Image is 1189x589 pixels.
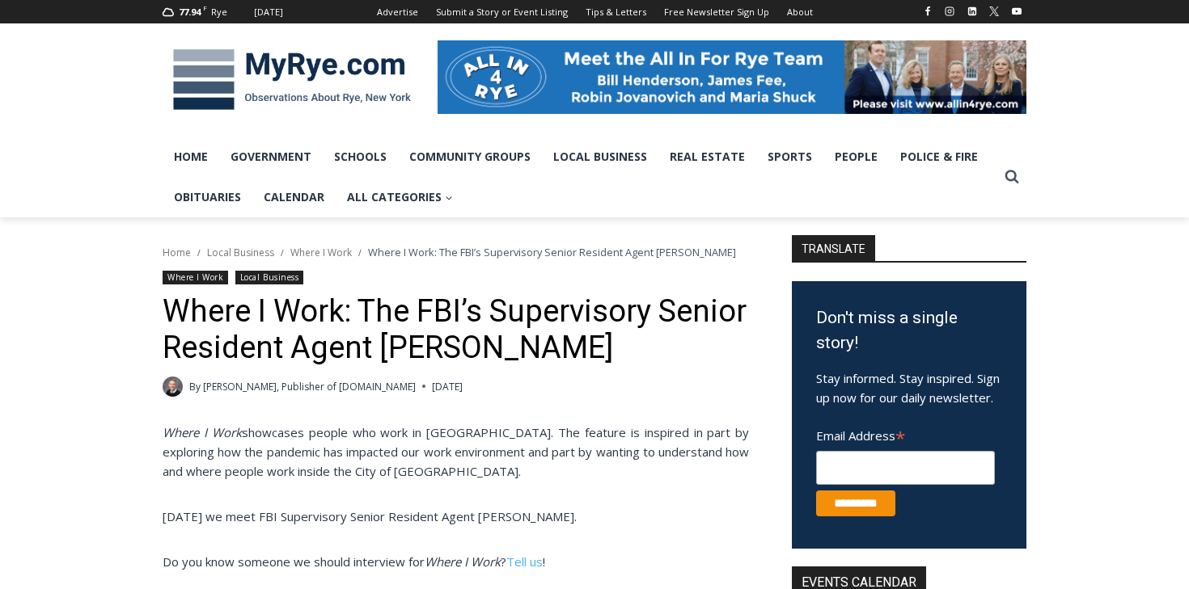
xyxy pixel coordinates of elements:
[179,6,201,18] span: 77.94
[290,246,352,259] a: Where I Work
[252,177,336,217] a: Calendar
[756,137,823,177] a: Sports
[163,424,242,440] em: Where I Work
[506,553,543,570] a: Tell us
[163,244,749,260] nav: Breadcrumbs
[163,177,252,217] a: Obituaries
[940,2,959,21] a: Instagram
[347,188,453,206] span: All Categories
[358,247,362,259] span: /
[792,235,875,261] strong: TRANSLATE
[197,247,201,259] span: /
[163,38,421,122] img: MyRye.com
[823,137,889,177] a: People
[542,137,658,177] a: Local Business
[368,245,736,259] span: Where I Work: The FBI’s Supervisory Senior Resident Agent [PERSON_NAME]
[211,5,227,19] div: Rye
[219,137,323,177] a: Government
[189,379,201,394] span: By
[432,379,463,394] time: [DATE]
[207,246,274,259] a: Local Business
[984,2,1004,21] a: X
[438,40,1026,113] img: All in for Rye
[816,305,1002,356] h3: Don't miss a single story!
[235,271,303,284] a: Local Business
[997,162,1026,191] button: View Search Form
[963,2,982,21] a: Linkedin
[163,246,191,259] a: Home
[163,293,749,367] h1: Where I Work: The FBI’s Supervisory Senior Resident Agent [PERSON_NAME]
[163,507,749,526] p: [DATE] we meet FBI Supervisory Senior Resident Agent [PERSON_NAME].
[281,247,284,259] span: /
[918,2,937,21] a: Facebook
[163,137,219,177] a: Home
[1007,2,1026,21] a: YouTube
[254,5,283,19] div: [DATE]
[203,380,416,393] a: [PERSON_NAME], Publisher of [DOMAIN_NAME]
[163,423,749,481] p: showcases people who work in [GEOGRAPHIC_DATA]. The feature is inspired in part by exploring how ...
[163,271,228,284] a: Where I Work
[163,552,749,571] p: Do you know someone we should interview for ? !
[816,419,995,448] label: Email Address
[889,137,989,177] a: Police & Fire
[398,137,542,177] a: Community Groups
[203,3,207,12] span: F
[163,137,997,218] nav: Primary Navigation
[658,137,756,177] a: Real Estate
[425,553,501,570] em: Where I Work
[163,377,183,397] a: Author image
[816,368,1002,407] p: Stay informed. Stay inspired. Sign up now for our daily newsletter.
[323,137,398,177] a: Schools
[336,177,464,217] a: All Categories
